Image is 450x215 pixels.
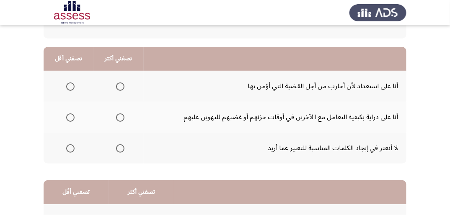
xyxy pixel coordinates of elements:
th: تصفني أقَل [44,47,93,71]
td: أنا على دراية بكيفية التعامل مع الآخرين في أوقات حزنهم أو غضبهم للتهوين عليهم [144,102,406,133]
mat-radio-group: Select an option [113,110,124,124]
mat-radio-group: Select an option [63,79,75,93]
th: تصفني أكثر [109,180,174,204]
img: Assessment logo of OCM R1 ASSESS [44,1,101,24]
th: تصفني أقَل [44,180,109,204]
td: أنا على استعداد لأن أحارب من أجل القضية التي أؤمن بها [144,71,406,102]
mat-radio-group: Select an option [63,110,75,124]
mat-radio-group: Select an option [63,141,75,155]
img: Assess Talent Management logo [349,1,406,24]
mat-radio-group: Select an option [113,79,124,93]
th: تصفني أكثر [93,47,143,71]
mat-radio-group: Select an option [113,141,124,155]
td: لا أتعثر في إيجاد الكلمات المناسبة للتعبير عما أريد [144,133,406,164]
